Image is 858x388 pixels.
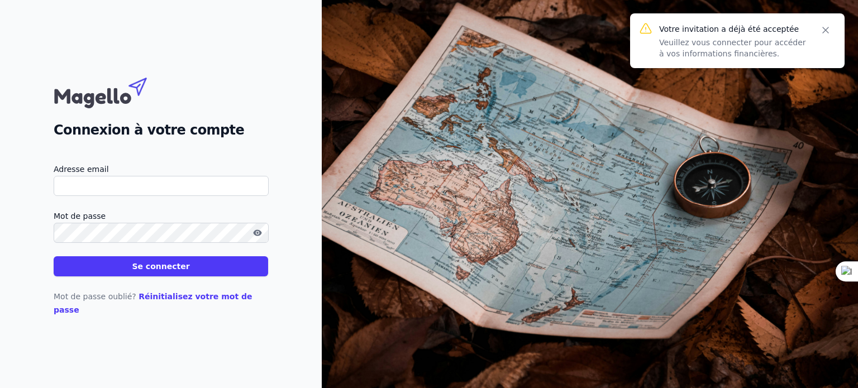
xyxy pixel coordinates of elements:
[54,292,252,314] a: Réinitialisez votre mot de passe
[54,162,268,176] label: Adresse email
[54,256,268,276] button: Se connecter
[659,37,807,59] p: Veuillez vous connecter pour accéder à vos informations financières.
[54,72,171,111] img: Magello
[54,290,268,317] p: Mot de passe oublié?
[54,209,268,223] label: Mot de passe
[54,120,268,140] h2: Connexion à votre compte
[659,23,807,35] p: Votre invitation a déjà été acceptée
